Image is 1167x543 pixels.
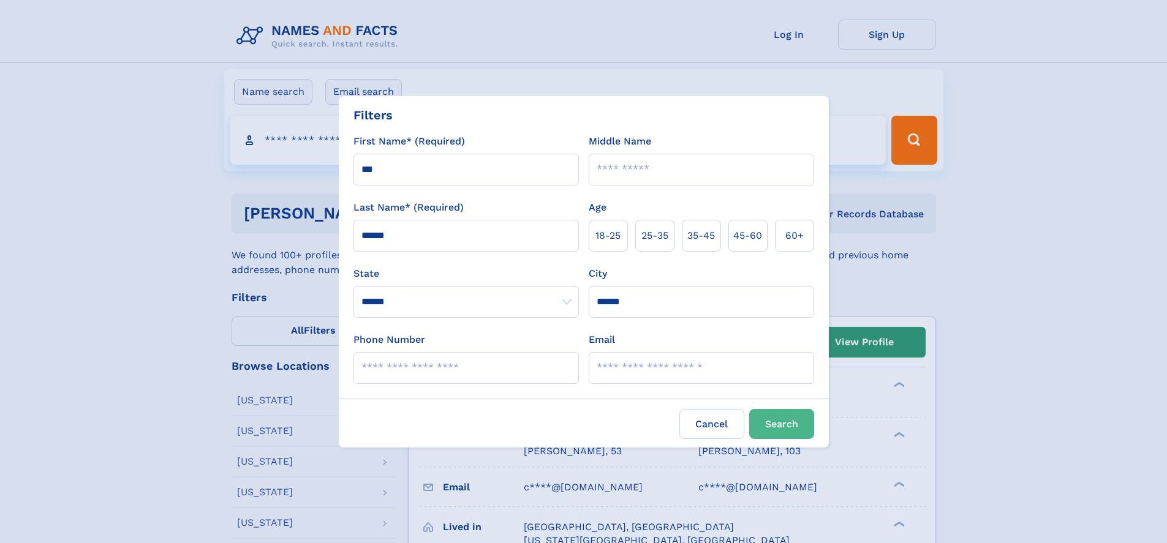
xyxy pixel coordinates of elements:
[595,228,621,243] span: 18‑25
[589,332,615,347] label: Email
[589,266,607,281] label: City
[749,409,814,439] button: Search
[353,332,425,347] label: Phone Number
[679,409,744,439] label: Cancel
[641,228,668,243] span: 25‑35
[733,228,762,243] span: 45‑60
[589,134,651,149] label: Middle Name
[353,106,393,124] div: Filters
[353,200,464,215] label: Last Name* (Required)
[353,266,579,281] label: State
[687,228,715,243] span: 35‑45
[589,200,606,215] label: Age
[353,134,465,149] label: First Name* (Required)
[785,228,804,243] span: 60+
